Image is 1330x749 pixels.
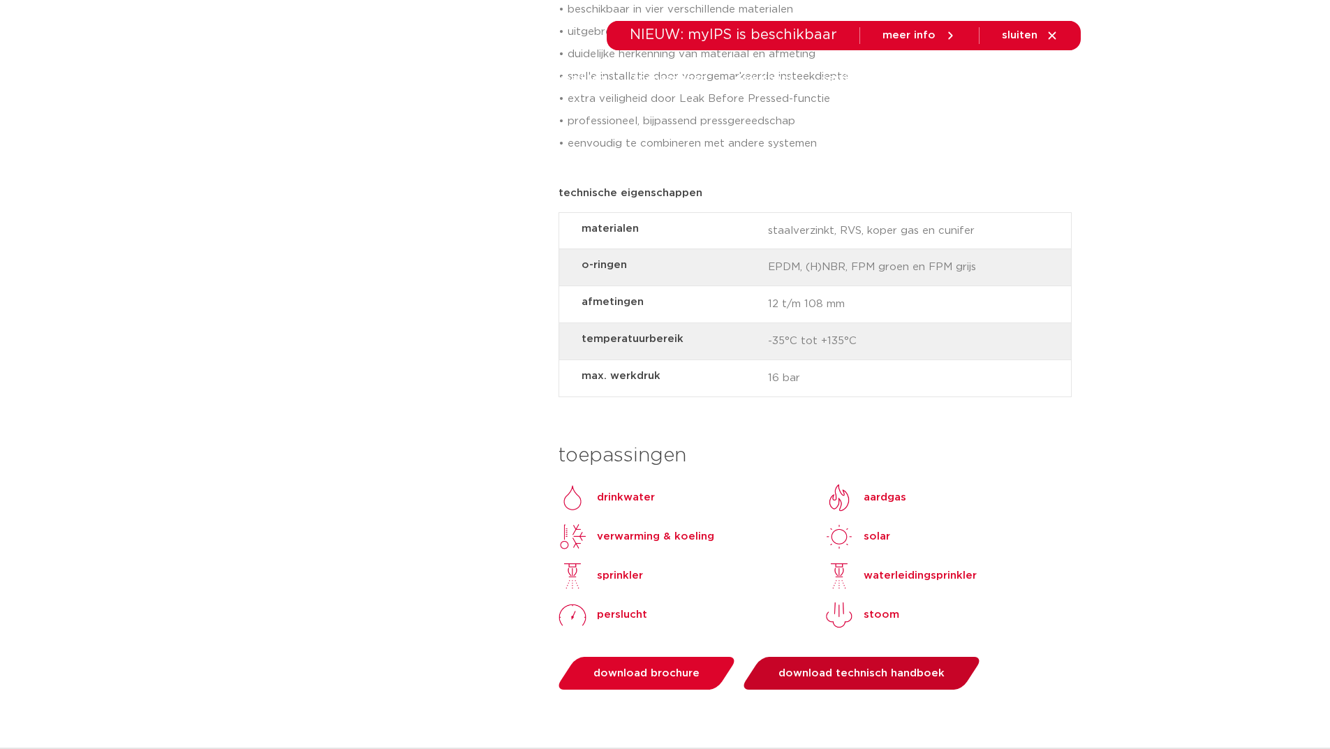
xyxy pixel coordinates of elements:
p: perslucht [597,607,647,623]
p: aardgas [864,489,906,506]
strong: materialen [582,220,757,237]
a: Drinkwaterdrinkwater [559,484,655,512]
p: technische eigenschappen [559,188,1072,198]
strong: temperatuurbereik [582,330,757,348]
a: download technisch handboek [740,657,984,690]
a: sprinkler [559,562,643,590]
a: aardgas [825,484,906,512]
span: EPDM, (H)NBR, FPM groen en FPM grijs [768,256,990,279]
p: sprinkler [597,568,643,584]
a: sluiten [1002,29,1058,42]
span: 16 bar [768,367,990,390]
strong: afmetingen [582,293,757,311]
a: stoom [825,601,899,629]
span: sluiten [1002,30,1037,40]
nav: Menu [476,52,943,105]
strong: max. werkdruk [582,367,757,385]
a: markten [561,52,605,105]
span: meer info [882,30,936,40]
p: drinkwater [597,489,655,506]
span: NIEUW: myIPS is beschikbaar [630,28,837,42]
a: verwarming & koeling [559,523,714,551]
a: downloads [734,52,794,105]
a: producten [476,52,533,105]
strong: o-ringen [582,256,757,274]
p: solar [864,528,890,545]
a: services [822,52,866,105]
p: waterleidingsprinkler [864,568,977,584]
a: meer info [882,29,956,42]
img: Drinkwater [559,484,586,512]
a: perslucht [559,601,647,629]
a: over ons [894,52,943,105]
img: solar [825,523,853,551]
p: stoom [864,607,899,623]
span: download technisch handboek [778,668,945,678]
a: toepassingen [633,52,707,105]
h3: toepassingen [559,442,1072,470]
span: staalverzinkt, RVS, koper gas en cunifer [768,220,990,242]
a: download brochure [555,657,739,690]
span: 12 t/m 108 mm [768,293,990,316]
span: -35°C tot +135°C [768,330,990,353]
span: download brochure [593,668,700,678]
a: solarsolar [825,523,890,551]
a: waterleidingsprinkler [825,562,977,590]
p: verwarming & koeling [597,528,714,545]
